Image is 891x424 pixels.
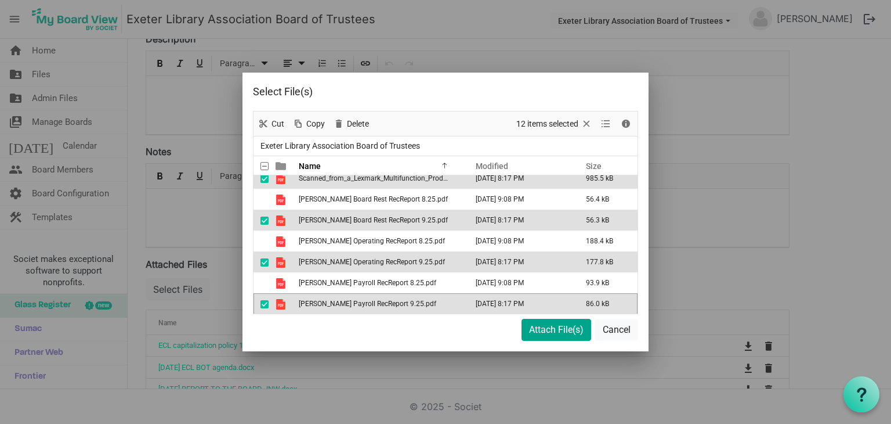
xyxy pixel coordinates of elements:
[574,231,638,251] td: 188.4 kB is template cell column header Size
[269,231,295,251] td: is template cell column header type
[463,210,574,231] td: October 10, 2025 8:17 PM column header Modified
[476,161,508,171] span: Modified
[463,189,574,210] td: September 07, 2025 9:08 PM column header Modified
[253,272,269,293] td: checkbox
[299,258,445,266] span: [PERSON_NAME] Operating RecReport 9.25.pdf
[269,210,295,231] td: is template cell column header type
[299,300,436,308] span: [PERSON_NAME] Payroll RecReport 9.25.pdf
[574,189,638,210] td: 56.4 kB is template cell column header Size
[269,251,295,272] td: is template cell column header type
[515,117,595,131] button: Selection
[269,168,295,189] td: is template cell column header type
[291,117,327,131] button: Copy
[295,272,463,293] td: Tompkins Payroll RecReport 8.25.pdf is template cell column header Name
[258,139,422,153] span: Exeter Library Association Board of Trustees
[295,168,463,189] td: Scanned_from_a_Lexmark_Multifunction_Product10-02-2025-155444.pdf is template cell column header ...
[574,251,638,272] td: 177.8 kB is template cell column header Size
[616,112,636,136] div: Details
[269,272,295,293] td: is template cell column header type
[299,195,448,203] span: [PERSON_NAME] Board Rest RecReport 8.25.pdf
[618,117,634,131] button: Details
[295,251,463,272] td: Tompkins Operating RecReport 9.25.pdf is template cell column header Name
[574,293,638,314] td: 86.0 kB is template cell column header Size
[299,237,445,245] span: [PERSON_NAME] Operating RecReport 8.25.pdf
[463,293,574,314] td: October 10, 2025 8:17 PM column header Modified
[295,210,463,231] td: Tompkins Board Rest RecReport 9.25.pdf is template cell column header Name
[574,168,638,189] td: 985.5 kB is template cell column header Size
[463,168,574,189] td: October 10, 2025 8:17 PM column header Modified
[512,112,596,136] div: Clear selection
[253,251,269,272] td: checkbox
[269,293,295,314] td: is template cell column header type
[288,112,329,136] div: Copy
[574,272,638,293] td: 93.9 kB is template cell column header Size
[253,189,269,210] td: checkbox
[515,117,579,131] span: 12 items selected
[299,174,527,182] span: Scanned_from_a_Lexmark_Multifunction_Product10-02-2025-155444.pdf
[256,117,287,131] button: Cut
[463,251,574,272] td: October 10, 2025 8:17 PM column header Modified
[299,279,436,287] span: [PERSON_NAME] Payroll RecReport 8.25.pdf
[295,189,463,210] td: Tompkins Board Rest RecReport 8.25.pdf is template cell column header Name
[574,210,638,231] td: 56.3 kB is template cell column header Size
[463,231,574,251] td: September 07, 2025 9:08 PM column header Modified
[599,117,613,131] button: View dropdownbutton
[299,216,448,224] span: [PERSON_NAME] Board Rest RecReport 9.25.pdf
[463,272,574,293] td: September 07, 2025 9:08 PM column header Modified
[329,112,373,136] div: Delete
[253,293,269,314] td: checkbox
[269,189,295,210] td: is template cell column header type
[346,117,370,131] span: Delete
[295,231,463,251] td: Tompkins Operating RecReport 8.25.pdf is template cell column header Name
[521,319,591,341] button: Attach File(s)
[253,210,269,231] td: checkbox
[595,319,638,341] button: Cancel
[305,117,326,131] span: Copy
[253,83,561,100] div: Select File(s)
[253,112,288,136] div: Cut
[596,112,616,136] div: View
[586,161,602,171] span: Size
[253,231,269,251] td: checkbox
[270,117,285,131] span: Cut
[331,117,371,131] button: Delete
[295,293,463,314] td: Tompkins Payroll RecReport 9.25.pdf is template cell column header Name
[253,168,269,189] td: checkbox
[299,161,321,171] span: Name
